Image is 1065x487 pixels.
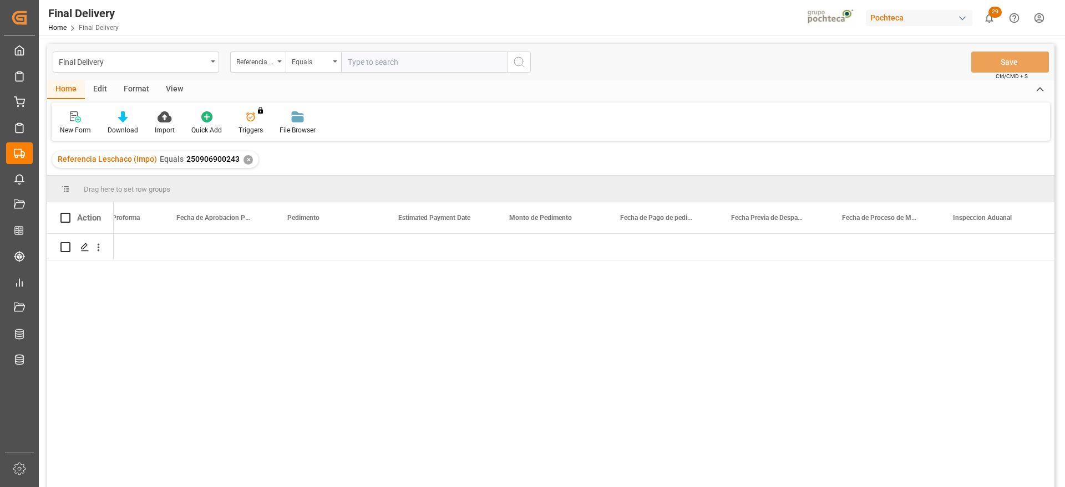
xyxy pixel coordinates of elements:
[158,80,191,99] div: View
[77,213,101,223] div: Action
[977,6,1002,30] button: show 29 new notifications
[509,214,572,222] span: Monto de Pedimento
[398,214,470,222] span: Estimated Payment Date
[47,234,114,260] div: Press SPACE to select this row.
[186,155,240,163] span: 250906900243
[996,72,1028,80] span: Ctrl/CMD + S
[988,7,1002,18] span: 29
[115,80,158,99] div: Format
[58,155,157,163] span: Referencia Leschaco (Impo)
[508,52,531,73] button: search button
[244,155,253,165] div: ✕
[731,214,805,222] span: Fecha Previa de Despacho
[842,214,916,222] span: Fecha de Proceso de Modulación
[155,125,175,135] div: Import
[230,52,286,73] button: open menu
[191,125,222,135] div: Quick Add
[971,52,1049,73] button: Save
[287,214,319,222] span: Pedimento
[85,80,115,99] div: Edit
[286,52,341,73] button: open menu
[280,125,316,135] div: File Browser
[804,8,859,28] img: pochtecaImg.jpg_1689854062.jpg
[160,155,184,163] span: Equals
[1002,6,1027,30] button: Help Center
[84,185,170,193] span: Drag here to set row groups
[60,125,91,135] div: New Form
[59,54,207,68] div: Final Delivery
[108,125,138,135] div: Download
[341,52,508,73] input: Type to search
[176,214,251,222] span: Fecha de Aprobacion Proforma
[866,10,972,26] div: Pochteca
[48,5,119,22] div: Final Delivery
[292,54,329,67] div: Equals
[620,214,694,222] span: Fecha de Pago de pedimento
[953,214,1012,222] span: Inspeccion Aduanal
[866,7,977,28] button: Pochteca
[48,24,67,32] a: Home
[47,80,85,99] div: Home
[236,54,274,67] div: Referencia Leschaco (Impo)
[53,52,219,73] button: open menu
